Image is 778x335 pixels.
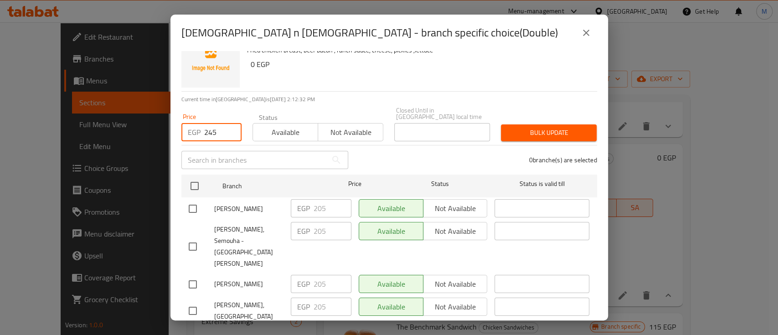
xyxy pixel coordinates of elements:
[181,29,240,88] img: Chick n Chick
[214,203,283,215] span: [PERSON_NAME]
[251,58,590,71] h6: 0 EGP
[222,180,317,192] span: Branch
[314,298,351,316] input: Please enter price
[325,178,385,190] span: Price
[529,155,597,165] p: 0 branche(s) are selected
[214,224,283,269] span: [PERSON_NAME], Semouha - [GEOGRAPHIC_DATA][PERSON_NAME]
[297,203,310,214] p: EGP
[204,123,242,141] input: Please enter price
[297,278,310,289] p: EGP
[257,126,314,139] span: Available
[181,151,327,169] input: Search in branches
[392,178,487,190] span: Status
[297,301,310,312] p: EGP
[314,222,351,240] input: Please enter price
[181,95,597,103] p: Current time in [GEOGRAPHIC_DATA] is [DATE] 2:12:32 PM
[322,126,380,139] span: Not available
[508,127,589,139] span: Bulk update
[188,127,201,138] p: EGP
[214,299,283,322] span: [PERSON_NAME], [GEOGRAPHIC_DATA]
[575,22,597,44] button: close
[314,199,351,217] input: Please enter price
[214,278,283,290] span: [PERSON_NAME]
[318,123,383,141] button: Not available
[495,178,589,190] span: Status is valid till
[247,45,590,56] p: Fried chicken breast, beef bacon , ranch sauce, cheese, pickles ,lettuce
[181,26,558,40] h2: [DEMOGRAPHIC_DATA] n [DEMOGRAPHIC_DATA] - branch specific choice(Double)
[252,123,318,141] button: Available
[501,124,597,141] button: Bulk update
[314,275,351,293] input: Please enter price
[297,226,310,237] p: EGP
